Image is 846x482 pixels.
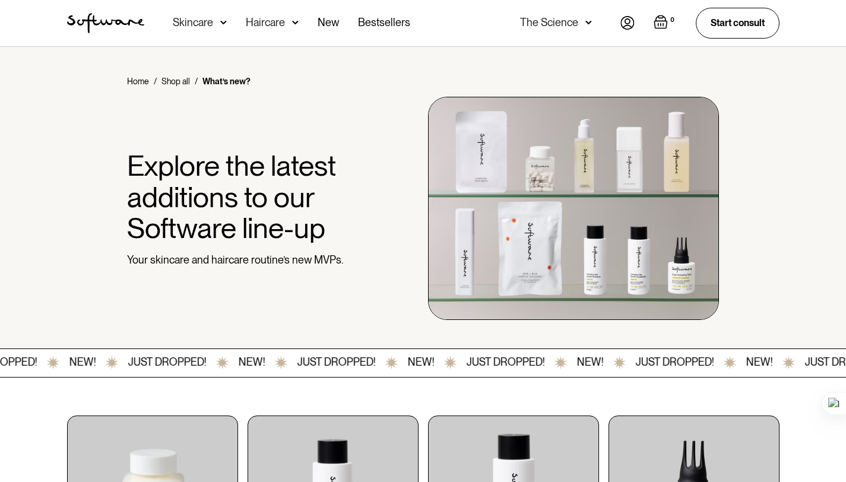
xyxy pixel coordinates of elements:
[154,75,157,87] div: /
[246,17,285,28] div: Haircare
[577,356,604,370] div: NEW!
[127,150,358,244] h1: Explore the latest additions to our Software line-up
[746,356,773,370] div: NEW!
[408,356,435,370] div: NEW!
[585,17,592,28] img: arrow down
[696,8,780,38] a: Start consult
[67,13,144,33] a: home
[292,17,299,28] img: arrow down
[220,17,227,28] img: arrow down
[67,13,144,33] img: Software Logo
[636,356,714,370] div: JUST DROPPED!
[195,75,198,87] div: /
[128,356,207,370] div: JUST DROPPED!
[127,75,149,87] a: Home
[173,17,213,28] div: Skincare
[69,356,96,370] div: NEW!
[654,15,677,31] a: Open empty cart
[239,356,265,370] div: NEW!
[467,356,545,370] div: JUST DROPPED!
[668,15,677,26] div: 0
[127,253,358,267] p: Your skincare and haircare routine’s new MVPs.
[297,356,376,370] div: JUST DROPPED!
[520,17,578,28] div: The Science
[202,75,251,87] div: What’s new?
[161,75,190,87] a: Shop all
